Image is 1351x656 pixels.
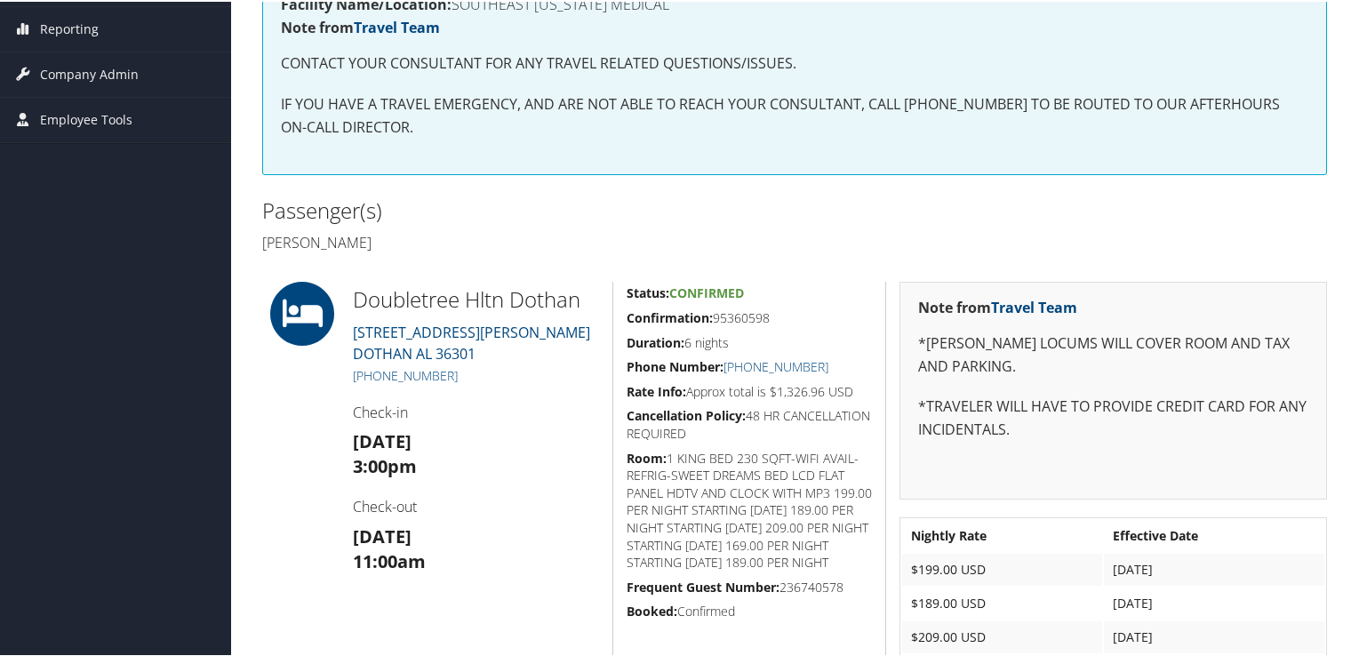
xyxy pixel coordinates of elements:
h5: Confirmed [627,601,872,619]
a: [PHONE_NUMBER] [353,365,458,382]
span: Reporting [40,5,99,50]
h4: [PERSON_NAME] [262,231,781,251]
strong: Rate Info: [627,381,686,398]
a: Travel Team [354,16,440,36]
p: IF YOU HAVE A TRAVEL EMERGENCY, AND ARE NOT ABLE TO REACH YOUR CONSULTANT, CALL [PHONE_NUMBER] TO... [281,92,1308,137]
a: [PHONE_NUMBER] [723,356,828,373]
h2: Passenger(s) [262,194,781,224]
strong: Note from [281,16,440,36]
strong: Room: [627,448,667,465]
span: Confirmed [669,283,744,300]
td: $209.00 USD [902,620,1102,652]
p: *TRAVELER WILL HAVE TO PROVIDE CREDIT CARD FOR ANY INCIDENTALS. [918,394,1308,439]
strong: Confirmation: [627,308,713,324]
td: [DATE] [1104,552,1324,584]
span: Employee Tools [40,96,132,140]
strong: Status: [627,283,669,300]
td: [DATE] [1104,620,1324,652]
h5: 1 KING BED 230 SQFT-WIFI AVAIL-REFRIG-SWEET DREAMS BED LCD FLAT PANEL HDTV AND CLOCK WITH MP3 199... [627,448,872,570]
h4: Check-out [353,495,599,515]
strong: Note from [918,296,1077,316]
h4: Check-in [353,401,599,420]
strong: [DATE] [353,428,412,452]
strong: Duration: [627,332,684,349]
th: Nightly Rate [902,518,1102,550]
td: [DATE] [1104,586,1324,618]
p: *[PERSON_NAME] LOCUMS WILL COVER ROOM AND TAX AND PARKING. [918,331,1308,376]
th: Effective Date [1104,518,1324,550]
strong: 11:00am [353,548,426,572]
strong: Frequent Guest Number: [627,577,779,594]
span: Company Admin [40,51,139,95]
td: $199.00 USD [902,552,1102,584]
h5: 6 nights [627,332,872,350]
strong: [DATE] [353,523,412,547]
h5: 236740578 [627,577,872,595]
h5: Approx total is $1,326.96 USD [627,381,872,399]
a: [STREET_ADDRESS][PERSON_NAME]DOTHAN AL 36301 [353,321,590,362]
strong: Booked: [627,601,677,618]
td: $189.00 USD [902,586,1102,618]
p: CONTACT YOUR CONSULTANT FOR ANY TRAVEL RELATED QUESTIONS/ISSUES. [281,51,1308,74]
strong: 3:00pm [353,452,417,476]
h5: 95360598 [627,308,872,325]
a: Travel Team [991,296,1077,316]
h2: Doubletree Hltn Dothan [353,283,599,313]
strong: Phone Number: [627,356,723,373]
strong: Cancellation Policy: [627,405,746,422]
h5: 48 HR CANCELLATION REQUIRED [627,405,872,440]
